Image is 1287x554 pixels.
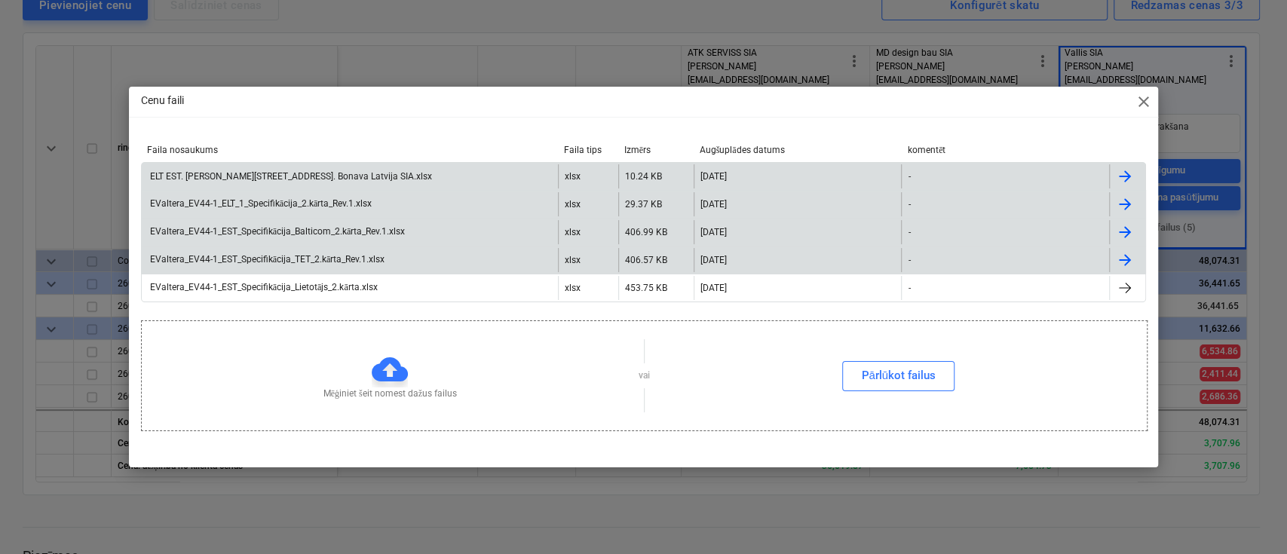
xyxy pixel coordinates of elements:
div: xlsx [565,199,581,210]
p: Mēģiniet šeit nomest dažus failus [323,387,457,400]
div: [DATE] [700,255,727,265]
div: xlsx [565,227,581,237]
span: close [1134,93,1152,111]
div: xlsx [565,171,581,182]
div: 29.37 KB [625,199,662,210]
div: Faila nosaukums [147,145,552,155]
div: - [908,199,910,210]
div: ELT EST. [PERSON_NAME][STREET_ADDRESS]. Bonava Latvija SIA.xlsx [148,171,432,182]
div: EValtera_EV44-1_EST_Specifikācija_Lietotājs_2.kārta.xlsx [148,282,378,293]
div: - [908,283,910,293]
div: 453.75 KB [625,283,667,293]
div: [DATE] [700,199,727,210]
div: EValtera_EV44-1_EST_Specifikācija_TET_2.kārta_Rev.1.xlsx [148,254,385,265]
div: komentēt [908,145,1104,156]
button: Pārlūkot failus [842,361,955,391]
div: 10.24 KB [625,171,662,182]
div: - [908,227,910,237]
div: Faila tips [564,145,612,155]
div: [DATE] [700,171,727,182]
div: Pārlūkot failus [861,366,936,385]
p: vai [639,369,650,382]
div: Mēģiniet šeit nomest dažus failusvaiPārlūkot failus [141,320,1148,431]
div: xlsx [565,283,581,293]
div: [DATE] [700,227,727,237]
div: Augšuplādes datums [700,145,896,156]
div: Izmērs [624,145,688,156]
div: - [908,255,910,265]
div: 406.57 KB [625,255,667,265]
div: EValtera_EV44-1_EST_Specifikācija_Balticom_2.kārta_Rev.1.xlsx [148,226,406,237]
div: 406.99 KB [625,227,667,237]
div: - [908,171,910,182]
div: EValtera_EV44-1_ELT_1_Specifikācija_2.kārta_Rev.1.xlsx [148,198,372,210]
div: xlsx [565,255,581,265]
p: Cenu faili [141,93,184,109]
div: [DATE] [700,283,727,293]
iframe: Chat Widget [1212,482,1287,554]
